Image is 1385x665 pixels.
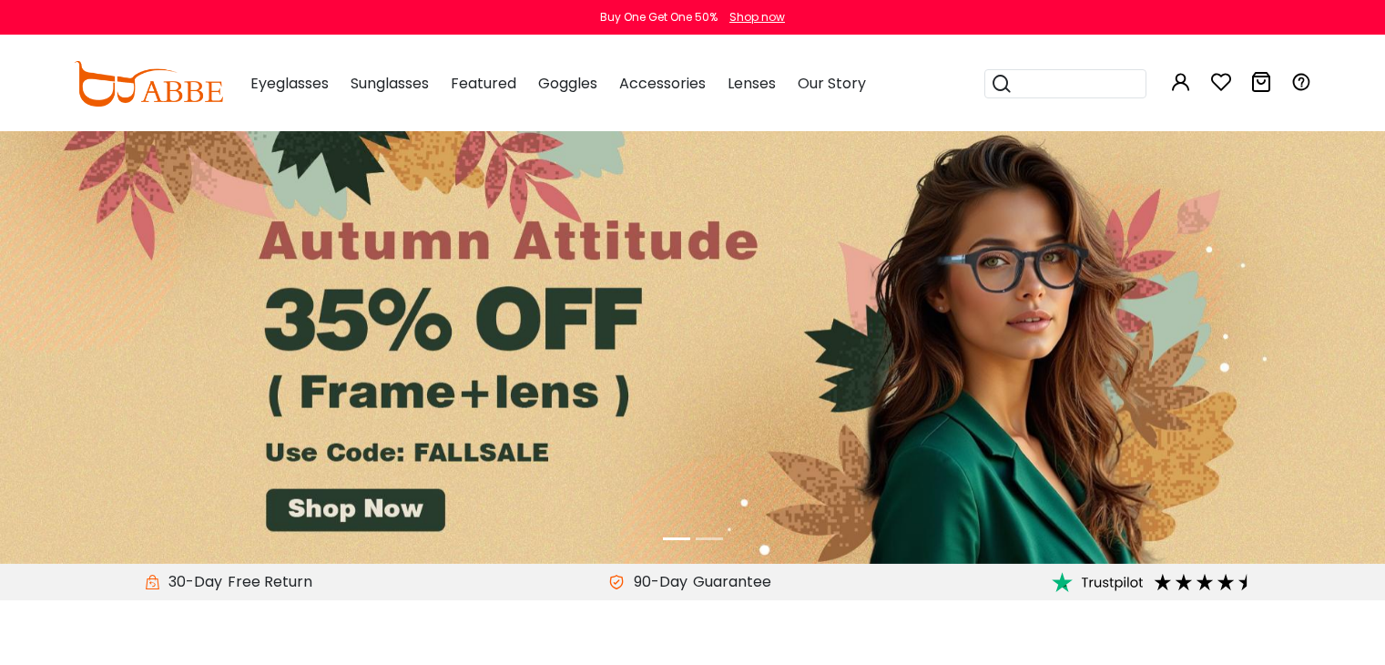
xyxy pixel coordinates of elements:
span: 30-Day [159,571,222,593]
span: Goggles [538,73,597,94]
div: Guarantee [687,571,777,593]
div: Buy One Get One 50% [600,9,718,26]
span: Eyeglasses [250,73,329,94]
img: abbeglasses.com [74,61,223,107]
span: Our Story [798,73,866,94]
div: Free Return [222,571,318,593]
span: Accessories [619,73,706,94]
span: Sunglasses [351,73,429,94]
span: Lenses [728,73,776,94]
span: Featured [451,73,516,94]
a: Shop now [720,9,785,25]
div: Shop now [729,9,785,26]
span: 90-Day [625,571,687,593]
